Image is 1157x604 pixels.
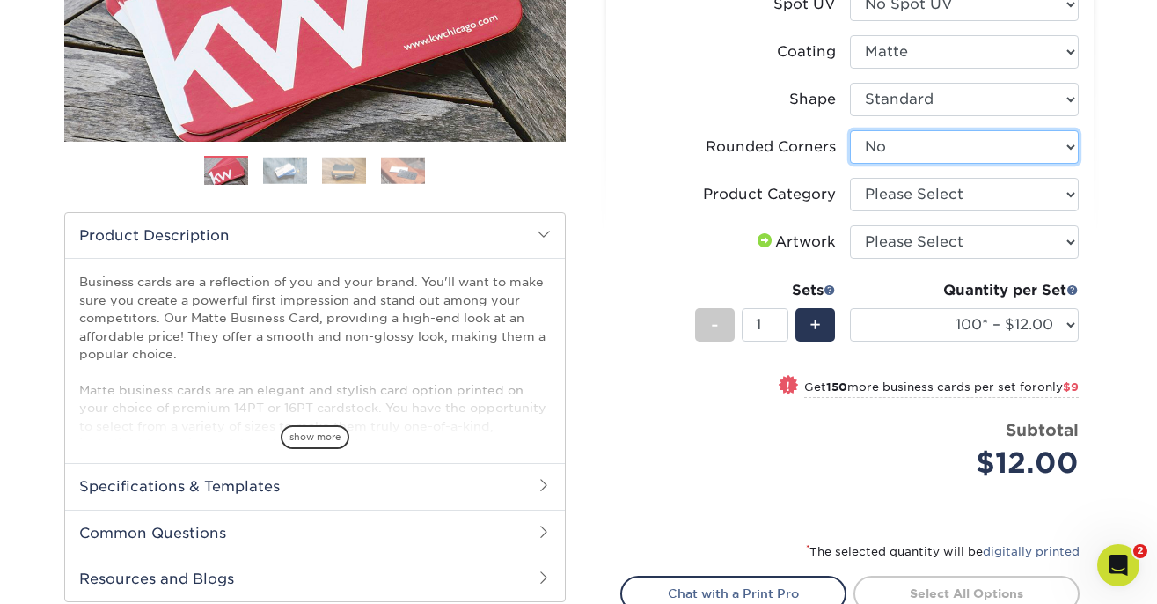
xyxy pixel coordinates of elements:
span: - [711,312,719,338]
div: $12.00 [863,442,1079,484]
h2: Specifications & Templates [65,463,565,509]
span: $9 [1063,380,1079,394]
strong: Subtotal [1006,420,1079,439]
div: Coating [777,41,836,63]
img: Business Cards 04 [381,157,425,184]
small: The selected quantity will be [806,545,1080,558]
span: only [1037,380,1079,394]
span: 2 [1133,544,1147,558]
span: show more [281,425,349,449]
img: Business Cards 01 [204,150,248,194]
iframe: Intercom live chat [1097,544,1139,586]
div: Shape [789,89,836,110]
div: Sets [695,280,836,301]
div: Product Category [703,184,836,205]
img: Business Cards 02 [263,157,307,184]
strong: 150 [826,380,847,394]
a: digitally printed [983,545,1080,558]
h2: Common Questions [65,510,565,556]
div: Quantity per Set [850,280,1079,301]
span: ! [786,377,790,395]
small: Get more business cards per set for [804,380,1079,398]
h2: Product Description [65,213,565,258]
iframe: Google Customer Reviews [4,550,150,598]
h2: Resources and Blogs [65,556,565,601]
span: + [809,312,821,338]
p: Business cards are a reflection of you and your brand. You'll want to make sure you create a powe... [79,273,551,524]
div: Artwork [754,232,836,253]
img: Business Cards 03 [322,157,366,184]
div: Rounded Corners [706,136,836,158]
